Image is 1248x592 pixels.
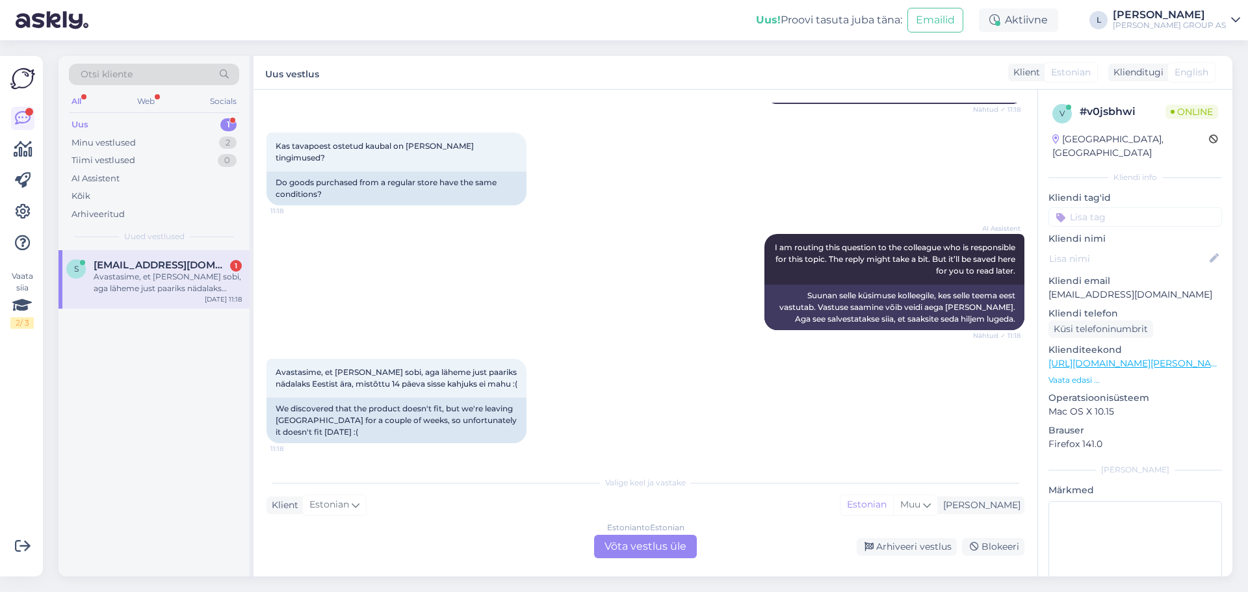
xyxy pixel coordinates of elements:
div: [PERSON_NAME] GROUP AS [1113,20,1226,31]
div: L [1089,11,1108,29]
div: Arhiveeritud [71,208,125,221]
div: Vaata siia [10,270,34,329]
span: English [1175,66,1208,79]
p: Kliendi tag'id [1048,191,1222,205]
div: Klient [1008,66,1040,79]
div: [DATE] 11:18 [205,294,242,304]
a: [PERSON_NAME][PERSON_NAME] GROUP AS [1113,10,1240,31]
div: [PERSON_NAME] [1048,464,1222,476]
p: Kliendi telefon [1048,307,1222,320]
p: Klienditeekond [1048,343,1222,357]
span: Nähtud ✓ 11:18 [972,105,1020,114]
label: Uus vestlus [265,64,319,81]
p: Operatsioonisüsteem [1048,391,1222,405]
p: Vaata edasi ... [1048,374,1222,386]
span: s [74,264,79,274]
div: 0 [218,154,237,167]
span: Nähtud ✓ 11:18 [972,331,1020,341]
span: Avastasime, et [PERSON_NAME] sobi, aga läheme just paariks nädalaks Eestist ära, mistõttu 14 päev... [276,367,519,389]
button: Emailid [907,8,963,32]
input: Lisa nimi [1049,251,1207,266]
div: 2 [219,136,237,149]
span: 11:18 [270,444,319,454]
div: Estonian [840,495,893,515]
div: Kliendi info [1048,172,1222,183]
div: Avastasime, et [PERSON_NAME] sobi, aga läheme just paariks nädalaks Eestist ära, mistõttu 14 päev... [94,271,242,294]
div: Web [135,93,157,110]
span: Estonian [309,498,349,512]
div: Arhiveeri vestlus [857,538,957,556]
p: Brauser [1048,424,1222,437]
div: [PERSON_NAME] [1113,10,1226,20]
p: Firefox 141.0 [1048,437,1222,451]
div: Do goods purchased from a regular store have the same conditions? [266,172,526,205]
div: Proovi tasuta juba täna: [756,12,902,28]
div: Tiimi vestlused [71,154,135,167]
span: I am routing this question to the colleague who is responsible for this topic. The reply might ta... [775,242,1017,276]
div: All [69,93,84,110]
div: Blokeeri [962,538,1024,556]
div: Aktiivne [979,8,1058,32]
div: Küsi telefoninumbrit [1048,320,1153,338]
span: AI Assistent [972,224,1020,233]
span: snaxx@tuta.io [94,259,229,271]
div: 2 / 3 [10,317,34,329]
div: Uus [71,118,88,131]
p: [EMAIL_ADDRESS][DOMAIN_NAME] [1048,288,1222,302]
b: Uus! [756,14,781,26]
div: Socials [207,93,239,110]
div: Kõik [71,190,90,203]
input: Lisa tag [1048,207,1222,227]
div: 1 [220,118,237,131]
div: Valige keel ja vastake [266,477,1024,489]
span: Estonian [1051,66,1091,79]
span: v [1059,109,1065,118]
span: Muu [900,498,920,510]
div: [PERSON_NAME] [938,498,1020,512]
div: Klient [266,498,298,512]
p: Kliendi email [1048,274,1222,288]
span: Online [1165,105,1218,119]
span: Kas tavapoest ostetud kaubal on [PERSON_NAME] tingimused? [276,141,476,162]
div: AI Assistent [71,172,120,185]
div: Võta vestlus üle [594,535,697,558]
p: Kliendi nimi [1048,232,1222,246]
div: Estonian to Estonian [607,522,684,534]
p: Mac OS X 10.15 [1048,405,1222,418]
p: Märkmed [1048,483,1222,497]
div: # v0jsbhwi [1080,104,1165,120]
img: Askly Logo [10,66,35,91]
div: We discovered that the product doesn't fit, but we're leaving [GEOGRAPHIC_DATA] for a couple of w... [266,398,526,443]
span: Otsi kliente [81,68,133,81]
span: Uued vestlused [124,231,185,242]
a: [URL][DOMAIN_NAME][PERSON_NAME] [1048,357,1228,369]
span: 11:18 [270,206,319,216]
div: Suunan selle küsimuse kolleegile, kes selle teema eest vastutab. Vastuse saamine võib veidi aega ... [764,285,1024,330]
div: [GEOGRAPHIC_DATA], [GEOGRAPHIC_DATA] [1052,133,1209,160]
div: 1 [230,260,242,272]
div: Klienditugi [1108,66,1163,79]
div: Minu vestlused [71,136,136,149]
